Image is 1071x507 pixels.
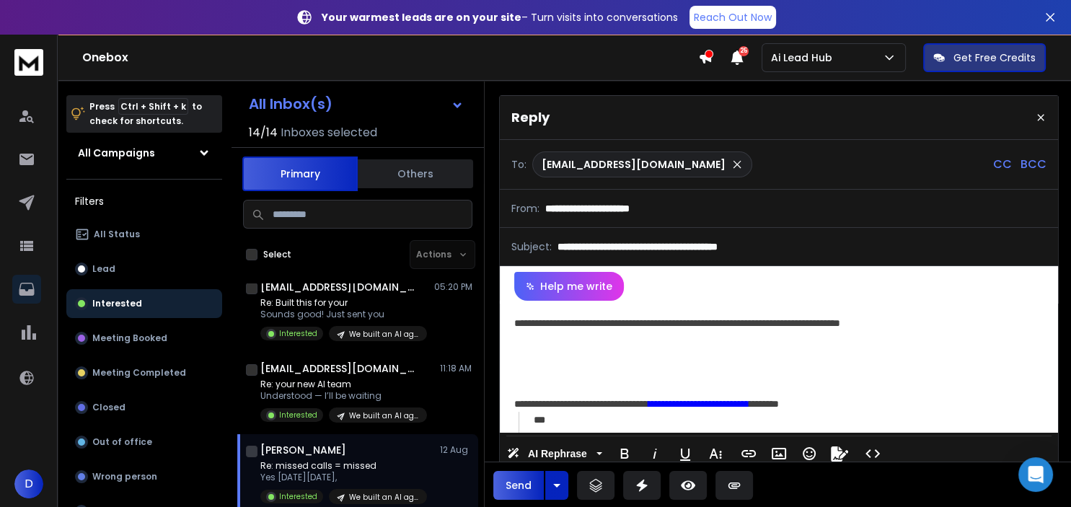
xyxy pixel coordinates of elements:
button: Signature [826,439,853,468]
p: Yes [DATE][DATE], [260,472,427,483]
button: Insert Link (Ctrl+K) [735,439,762,468]
span: 25 [739,46,749,56]
button: Primary [242,156,358,191]
button: Out of office [66,428,222,457]
p: Interested [279,491,317,502]
button: Underline (Ctrl+U) [671,439,699,468]
h1: [PERSON_NAME] [260,443,346,457]
p: We built an AI agent [349,329,418,340]
h1: Onebox [82,49,698,66]
button: Emoticons [795,439,823,468]
h1: [EMAIL_ADDRESS][DOMAIN_NAME] [260,280,419,294]
p: 05:20 PM [434,281,472,293]
button: Others [358,158,473,190]
p: Out of office [92,436,152,448]
p: 12 Aug [440,444,472,456]
h1: All Inbox(s) [249,97,332,111]
p: Re: your new AI team [260,379,427,390]
p: Ai Lead Hub [771,50,838,65]
p: Subject: [511,239,552,254]
p: Reach Out Now [694,10,772,25]
button: Italic (Ctrl+I) [641,439,669,468]
p: BCC [1021,156,1046,173]
button: Help me write [514,272,624,301]
p: Get Free Credits [953,50,1036,65]
a: Reach Out Now [689,6,776,29]
button: Code View [859,439,886,468]
h1: All Campaigns [78,146,155,160]
button: Insert Image (Ctrl+P) [765,439,793,468]
p: – Turn visits into conversations [322,10,678,25]
h3: Filters [66,191,222,211]
button: Send [493,471,544,500]
p: Interested [279,328,317,339]
p: From: [511,201,539,216]
p: 11:18 AM [440,363,472,374]
button: D [14,469,43,498]
button: All Inbox(s) [237,89,475,118]
p: Meeting Booked [92,332,167,344]
p: Closed [92,402,125,413]
p: Press to check for shortcuts. [89,100,202,128]
p: Understood — I’ll be waiting [260,390,427,402]
p: Sounds good! Just sent you [260,309,427,320]
span: 14 / 14 [249,124,278,141]
p: All Status [94,229,140,240]
label: Select [263,249,291,260]
h1: [EMAIL_ADDRESS][DOMAIN_NAME] [260,361,419,376]
p: Re: Built this for your [260,297,427,309]
strong: Your warmest leads are on your site [322,10,521,25]
button: Bold (Ctrl+B) [611,439,638,468]
button: AI Rephrase [504,439,605,468]
span: AI Rephrase [525,448,590,460]
div: Open Intercom Messenger [1018,457,1053,492]
img: logo [14,49,43,76]
p: Re: missed calls = missed [260,460,427,472]
p: [EMAIL_ADDRESS][DOMAIN_NAME] [542,157,726,172]
p: Reply [511,107,550,128]
p: We built an AI agent [349,492,418,503]
button: Interested [66,289,222,318]
p: Interested [279,410,317,420]
p: To: [511,157,526,172]
p: Interested [92,298,142,309]
span: Ctrl + Shift + k [118,98,188,115]
button: All Campaigns [66,138,222,167]
p: We built an AI agent [349,410,418,421]
p: Meeting Completed [92,367,186,379]
button: Wrong person [66,462,222,491]
button: Lead [66,255,222,283]
button: All Status [66,220,222,249]
p: Wrong person [92,471,157,482]
button: Meeting Booked [66,324,222,353]
button: Closed [66,393,222,422]
p: CC [993,156,1012,173]
p: Lead [92,263,115,275]
button: Get Free Credits [923,43,1046,72]
button: More Text [702,439,729,468]
button: Meeting Completed [66,358,222,387]
h3: Inboxes selected [281,124,377,141]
